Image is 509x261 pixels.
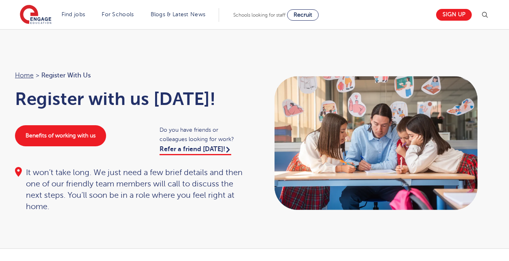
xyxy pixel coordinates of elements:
span: Register with us [41,70,91,81]
a: Benefits of working with us [15,125,106,146]
a: For Schools [102,11,134,17]
a: Recruit [287,9,319,21]
a: Blogs & Latest News [151,11,206,17]
nav: breadcrumb [15,70,247,81]
a: Home [15,72,34,79]
h1: Register with us [DATE]! [15,89,247,109]
a: Find jobs [62,11,85,17]
a: Refer a friend [DATE]! [160,145,231,155]
span: Recruit [294,12,312,18]
div: It won’t take long. We just need a few brief details and then one of our friendly team members wi... [15,167,247,212]
span: Do you have friends or colleagues looking for work? [160,125,247,144]
span: Schools looking for staff [233,12,285,18]
img: Engage Education [20,5,51,25]
span: > [36,72,39,79]
a: Sign up [436,9,472,21]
